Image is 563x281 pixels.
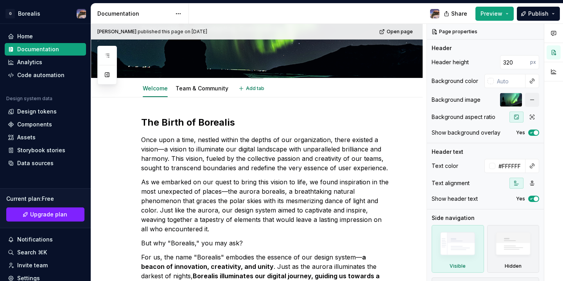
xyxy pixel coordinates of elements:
[141,135,391,173] p: Once upon a time, nestled within the depths of our organization, there existed a vision—a vision ...
[505,263,522,269] div: Hidden
[450,263,466,269] div: Visible
[17,71,65,79] div: Code automation
[141,238,391,248] p: But why "Borealis," you may ask?
[500,55,530,69] input: Auto
[246,85,264,92] span: Add tab
[432,162,458,170] div: Text color
[5,259,86,272] a: Invite team
[97,29,136,35] span: [PERSON_NAME]
[387,29,413,35] span: Open page
[5,105,86,118] a: Design tokens
[495,159,525,173] input: Auto
[77,9,86,18] img: Carlos
[5,118,86,131] a: Components
[5,43,86,56] a: Documentation
[141,177,391,234] p: As we embarked on our quest to bring this vision to life, we found inspiration in the most unexpe...
[6,207,84,222] a: Upgrade plan
[138,29,207,35] div: published this page on [DATE]
[517,7,560,21] button: Publish
[5,69,86,81] a: Code automation
[143,85,168,92] a: Welcome
[5,9,15,18] div: G
[494,74,525,88] input: Auto
[487,225,540,273] div: Hidden
[176,85,228,92] a: Team & Community
[17,146,65,154] div: Storybook stories
[17,236,53,243] div: Notifications
[430,9,439,18] img: Carlos
[516,196,525,202] label: Yes
[18,10,40,18] div: Borealis
[2,5,89,22] button: GBorealisCarlos
[5,157,86,169] a: Data sources
[5,131,86,144] a: Assets
[17,45,59,53] div: Documentation
[475,7,514,21] button: Preview
[17,108,57,115] div: Design tokens
[140,80,171,96] div: Welcome
[451,10,467,18] span: Share
[377,26,416,37] a: Open page
[17,58,42,66] div: Analytics
[432,58,469,66] div: Header height
[530,59,536,65] p: px
[432,225,484,273] div: Visible
[30,211,67,218] span: Upgrade plan
[141,116,391,129] h2: The Birth of Borealis
[432,129,500,137] div: Show background overlay
[5,144,86,157] a: Storybook stories
[17,249,47,256] div: Search ⌘K
[432,195,478,203] div: Show header text
[5,233,86,246] button: Notifications
[432,96,481,104] div: Background image
[440,7,472,21] button: Share
[432,113,495,121] div: Background aspect ratio
[172,80,231,96] div: Team & Community
[516,130,525,136] label: Yes
[5,246,86,259] button: Search ⌘K
[481,10,502,18] span: Preview
[17,261,48,269] div: Invite team
[5,30,86,43] a: Home
[5,56,86,68] a: Analytics
[432,44,452,52] div: Header
[432,214,475,222] div: Side navigation
[17,121,52,128] div: Components
[17,159,54,167] div: Data sources
[6,195,84,203] div: Current plan : Free
[528,10,549,18] span: Publish
[432,179,470,187] div: Text alignment
[17,133,36,141] div: Assets
[97,10,171,18] div: Documentation
[432,77,478,85] div: Background color
[236,83,268,94] button: Add tab
[6,95,52,102] div: Design system data
[17,32,33,40] div: Home
[432,148,463,156] div: Header text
